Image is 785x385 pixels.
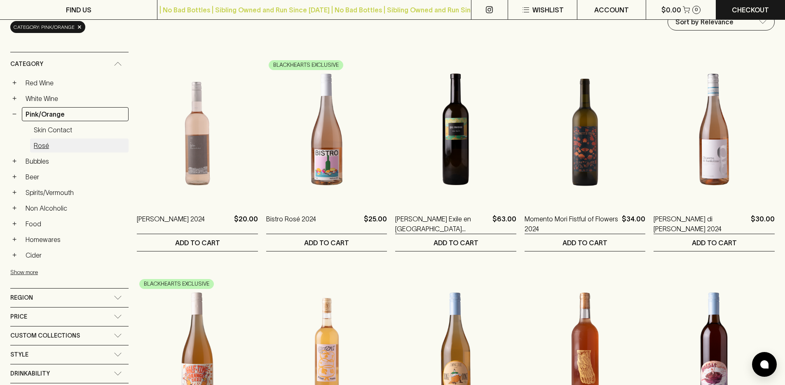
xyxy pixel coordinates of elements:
[10,364,129,383] div: Drinkability
[10,308,129,326] div: Price
[654,57,775,202] img: Gorgo Chiaretto di Bardolino Rosato 2024
[751,214,775,234] p: $30.00
[22,170,129,184] a: Beer
[10,264,118,281] button: Show more
[10,345,129,364] div: Style
[675,17,733,27] p: Sort by Relevance
[10,204,19,212] button: +
[22,248,129,262] a: Cider
[10,79,19,87] button: +
[492,214,516,234] p: $63.00
[10,173,19,181] button: +
[760,360,769,369] img: bubble-icon
[10,220,19,228] button: +
[10,157,19,165] button: +
[692,238,737,248] p: ADD TO CART
[395,234,516,251] button: ADD TO CART
[10,188,19,197] button: +
[654,234,775,251] button: ADD TO CART
[77,23,82,31] span: ×
[654,214,748,234] a: [PERSON_NAME] di [PERSON_NAME] 2024
[668,14,774,30] div: Sort by Relevance
[137,234,258,251] button: ADD TO CART
[22,217,129,231] a: Food
[22,92,129,106] a: White Wine
[10,289,129,307] div: Region
[22,76,129,90] a: Red Wine
[22,201,129,215] a: Non Alcoholic
[395,214,489,234] a: [PERSON_NAME] Exile en [GEOGRAPHIC_DATA] Rkatsiteli 2022
[525,57,646,202] img: Momento Mori Fistful of Flowers 2024
[10,235,19,244] button: +
[30,139,129,153] a: Rosé
[10,369,50,379] span: Drinkability
[10,293,33,303] span: Region
[732,5,769,15] p: Checkout
[10,326,129,345] div: Custom Collections
[364,214,387,234] p: $25.00
[695,7,698,12] p: 0
[10,251,19,259] button: +
[22,154,129,168] a: Bubbles
[525,234,646,251] button: ADD TO CART
[10,94,19,103] button: +
[304,238,349,248] p: ADD TO CART
[266,214,316,234] a: Bistro Rosé 2024
[22,232,129,246] a: Homewares
[395,57,516,202] img: Ori Marani Exile en Caucasus Rkatsiteli 2022
[661,5,681,15] p: $0.00
[622,214,645,234] p: $34.00
[532,5,564,15] p: Wishlist
[22,107,129,121] a: Pink/Orange
[66,5,91,15] p: FIND US
[10,350,28,360] span: Style
[594,5,629,15] p: ACCOUNT
[30,123,129,137] a: Skin Contact
[137,214,205,234] a: [PERSON_NAME] 2024
[10,312,27,322] span: Price
[562,238,607,248] p: ADD TO CART
[10,59,43,69] span: Category
[434,238,478,248] p: ADD TO CART
[10,110,19,118] button: −
[10,331,80,341] span: Custom Collections
[266,234,387,251] button: ADD TO CART
[266,57,387,202] img: Bistro Rosé 2024
[14,23,75,31] span: Category: pink/orange
[10,52,129,76] div: Category
[137,57,258,202] img: Jules Rosé 2024
[175,238,220,248] p: ADD TO CART
[525,214,619,234] a: Momento Mori Fistful of Flowers 2024
[234,214,258,234] p: $20.00
[22,185,129,200] a: Spirits/Vermouth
